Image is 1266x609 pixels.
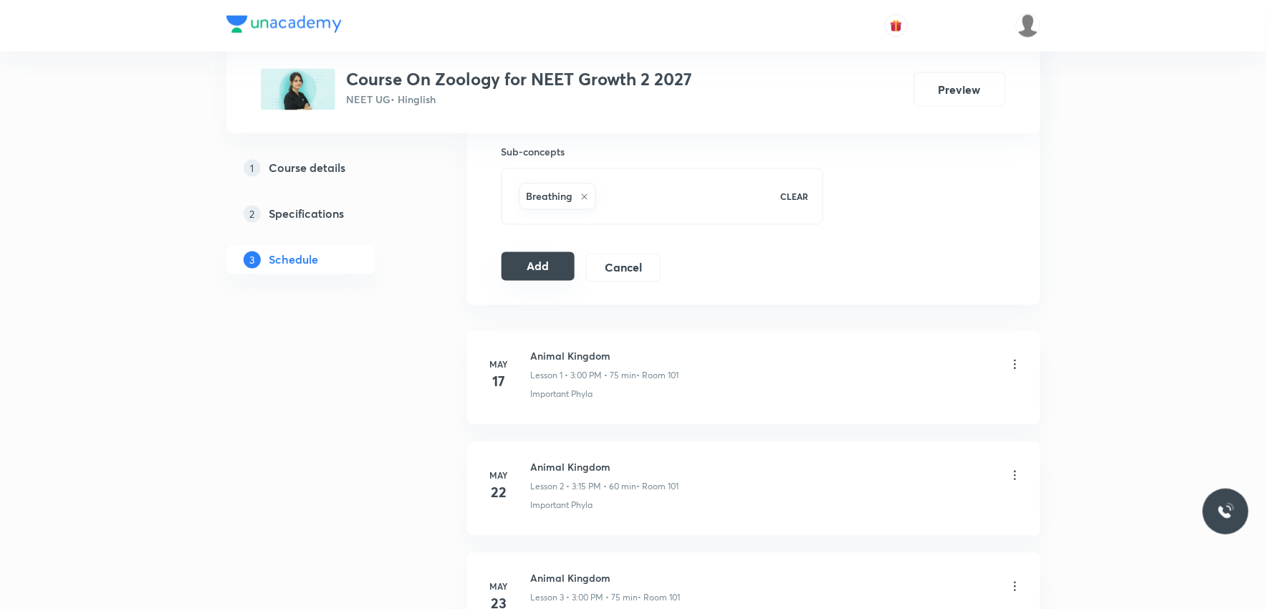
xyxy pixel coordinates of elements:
[1217,503,1234,520] img: ttu
[485,371,514,393] h4: 17
[586,254,660,282] button: Cancel
[502,145,824,160] h6: Sub-concepts
[226,200,421,229] a: 2Specifications
[269,251,319,269] h5: Schedule
[638,592,681,605] p: • Room 101
[531,571,681,586] h6: Animal Kingdom
[485,482,514,504] h4: 22
[531,370,637,383] p: Lesson 1 • 3:00 PM • 75 min
[502,252,575,281] button: Add
[269,206,345,223] h5: Specifications
[637,481,679,494] p: • Room 101
[531,592,638,605] p: Lesson 3 • 3:00 PM • 75 min
[914,72,1006,107] button: Preview
[226,154,421,183] a: 1Course details
[269,160,346,177] h5: Course details
[531,349,679,364] h6: Animal Kingdom
[531,460,679,475] h6: Animal Kingdom
[780,191,808,203] p: CLEAR
[890,19,903,32] img: avatar
[485,580,514,593] h6: May
[531,481,637,494] p: Lesson 2 • 3:15 PM • 60 min
[527,189,573,204] h6: Breathing
[347,69,693,90] h3: Course On Zoology for NEET Growth 2 2027
[485,469,514,482] h6: May
[637,370,679,383] p: • Room 101
[531,388,593,401] p: Important Phyla
[261,69,335,110] img: 78B97B4B-25B0-4D85-9D24-BDE5947F7979_plus.png
[244,251,261,269] p: 3
[226,16,342,33] img: Company Logo
[485,358,514,371] h6: May
[347,92,693,107] p: NEET UG • Hinglish
[531,499,593,512] p: Important Phyla
[244,206,261,223] p: 2
[885,14,908,37] button: avatar
[226,16,342,37] a: Company Logo
[244,160,261,177] p: 1
[1016,14,1040,38] img: Arvind Bhargav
